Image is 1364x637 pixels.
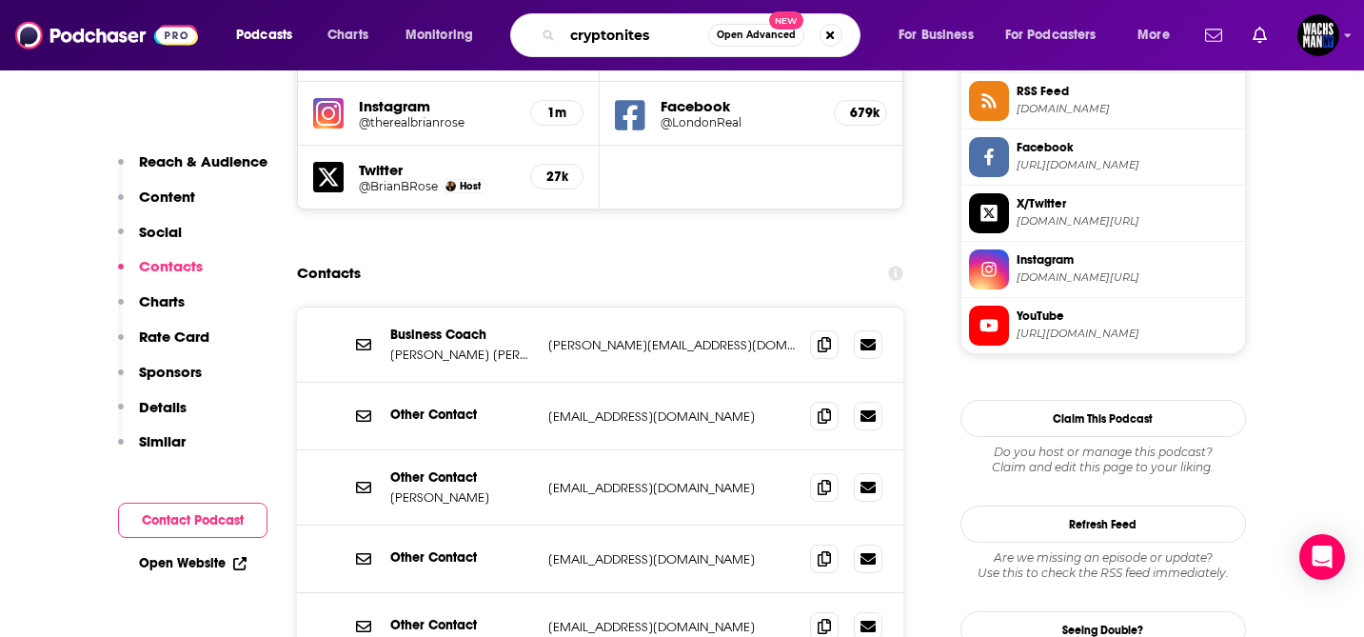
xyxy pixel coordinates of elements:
a: Show notifications dropdown [1197,19,1230,51]
button: Contact Podcast [118,503,267,538]
div: Search podcasts, credits, & more... [528,13,879,57]
a: @BrianBRose [359,179,438,193]
p: Sponsors [139,363,202,381]
span: X/Twitter [1017,195,1237,212]
a: @therealbrianrose [359,115,516,129]
button: Claim This Podcast [960,400,1246,437]
a: Facebook[URL][DOMAIN_NAME] [969,137,1237,177]
p: Other Contact [390,469,533,486]
span: For Business [899,22,974,49]
button: Open AdvancedNew [708,24,804,47]
img: Podchaser - Follow, Share and Rate Podcasts [15,17,198,53]
a: Charts [315,20,380,50]
p: [EMAIL_ADDRESS][DOMAIN_NAME] [548,551,796,567]
button: Contacts [118,257,203,292]
span: Open Advanced [717,30,796,40]
a: @LondonReal [661,115,819,129]
img: iconImage [313,98,344,129]
button: Similar [118,432,186,468]
p: [PERSON_NAME][EMAIL_ADDRESS][DOMAIN_NAME] [548,337,796,353]
span: More [1137,22,1170,49]
span: Instagram [1017,251,1237,269]
button: Content [118,188,195,223]
button: Sponsors [118,363,202,398]
button: open menu [885,20,998,50]
button: Social [118,223,182,258]
a: YouTube[URL][DOMAIN_NAME] [969,306,1237,346]
button: Rate Card [118,328,209,363]
p: Charts [139,292,185,310]
span: Podcasts [236,22,292,49]
button: Refresh Feed [960,506,1246,543]
h5: Facebook [661,97,819,115]
img: Brian Rose [445,181,456,191]
a: Instagram[DOMAIN_NAME][URL] [969,249,1237,289]
h5: 679k [850,105,871,121]
button: Show profile menu [1297,14,1339,56]
p: [EMAIL_ADDRESS][DOMAIN_NAME] [548,619,796,635]
p: Rate Card [139,328,209,346]
div: Are we missing an episode or update? Use this to check the RSS feed immediately. [960,550,1246,581]
span: YouTube [1017,308,1237,325]
p: [PERSON_NAME] [390,489,533,506]
button: Reach & Audience [118,152,267,188]
a: RSS Feed[DOMAIN_NAME] [969,81,1237,121]
span: twitter.com/LondonRealTV [1017,214,1237,229]
div: Open Intercom Messenger [1299,534,1345,580]
span: For Podcasters [1005,22,1097,49]
div: Claim and edit this page to your liking. [960,445,1246,475]
span: Host [460,180,481,192]
img: User Profile [1297,14,1339,56]
p: [EMAIL_ADDRESS][DOMAIN_NAME] [548,408,796,425]
span: https://www.facebook.com/LondonReal [1017,158,1237,172]
button: open menu [392,20,498,50]
p: Other Contact [390,549,533,566]
h5: 27k [546,169,567,185]
span: Charts [327,22,368,49]
span: RSS Feed [1017,83,1237,100]
a: Open Website [139,555,247,571]
button: open menu [993,20,1124,50]
p: Contacts [139,257,203,275]
p: Details [139,398,187,416]
span: instagram.com/therealbrianrose [1017,270,1237,285]
p: Social [139,223,182,241]
p: Other Contact [390,407,533,423]
a: X/Twitter[DOMAIN_NAME][URL] [969,193,1237,233]
h5: 1m [546,105,567,121]
span: Facebook [1017,139,1237,156]
span: Monitoring [405,22,473,49]
p: Reach & Audience [139,152,267,170]
h5: Twitter [359,161,516,179]
span: Logged in as WachsmanNY [1297,14,1339,56]
button: open menu [1124,20,1194,50]
button: Charts [118,292,185,328]
h5: Instagram [359,97,516,115]
button: open menu [223,20,317,50]
span: https://www.youtube.com/channel/UCCZVmatSqIMTTB8uExk8xEg [1017,327,1237,341]
p: Business Coach [390,327,533,343]
span: New [769,11,803,30]
p: Other Contact [390,617,533,633]
span: londonrealtv.libsyn.com [1017,102,1237,116]
h2: Contacts [297,255,361,291]
p: Content [139,188,195,206]
input: Search podcasts, credits, & more... [563,20,708,50]
span: Do you host or manage this podcast? [960,445,1246,460]
p: Similar [139,432,186,450]
p: [PERSON_NAME] [PERSON_NAME] [390,347,533,363]
a: Show notifications dropdown [1245,19,1275,51]
button: Details [118,398,187,433]
p: [EMAIL_ADDRESS][DOMAIN_NAME] [548,480,796,496]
